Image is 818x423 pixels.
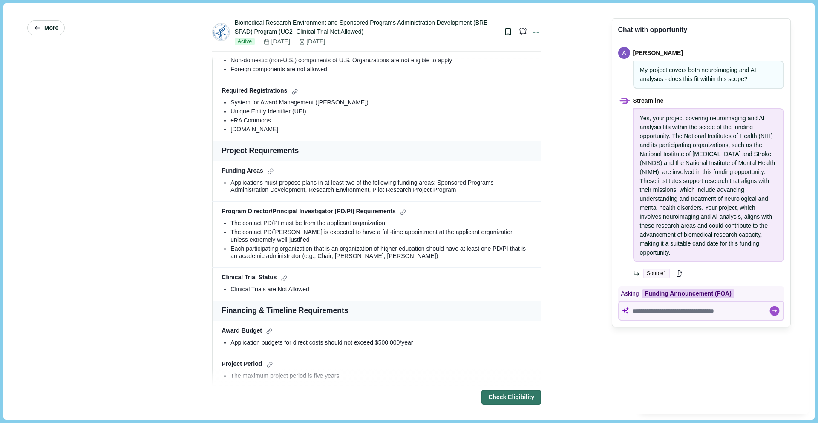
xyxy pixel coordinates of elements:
[222,360,532,369] div: Project Period
[618,47,630,59] img: ACg8ocLbFHDBAdfiUa2dBD3CPJW0SGqoBoh1MbG79sV_QXi-w-7YWA=s96-c
[213,141,541,161] td: Project Requirements
[230,229,532,243] div: The contact PD/[PERSON_NAME] is expected to have a full-time appointment at the applicant organiz...
[230,245,532,260] div: Each participating organization that is an organization of higher education should have at least ...
[230,117,532,125] div: eRA Commons
[481,390,541,405] button: Check Eligibility
[27,20,65,35] button: More
[230,66,532,73] div: Foreign components are not allowed
[222,208,532,217] div: Program Director/Principal Investigator (PD/PI) Requirements
[213,301,541,321] td: Financing & Timeline Requirements
[44,24,58,32] span: More
[618,286,784,301] div: Asking
[633,96,784,105] span: Streamline
[213,23,230,41] img: HHS.png
[222,274,532,283] div: Clinical Trial Status
[642,289,734,298] div: Funding Announcement (FOA)
[291,37,325,46] div: [DATE]
[230,99,532,107] div: System for Award Management ([PERSON_NAME])
[230,108,532,116] div: Unique Entity Identifier (UEI)
[222,167,532,176] div: Funding Areas
[633,49,784,58] span: [PERSON_NAME]
[222,87,532,96] div: Required Registrations
[230,126,532,133] div: [DOMAIN_NAME]
[235,38,255,46] span: Active
[235,18,498,36] div: Biomedical Research Environment and Sponsored Programs Administration Development (BRE-SPAD) Prog...
[222,327,532,336] div: Award Budget
[640,66,778,84] p: My project covers both neuroimaging and AI analysus - does this fit within this scope?
[618,25,688,35] div: Chat with opportunity
[501,24,516,39] button: Bookmark this grant.
[230,339,532,347] div: Application budgets for direct costs should not exceed $500,000/year
[230,179,532,194] div: Applications must propose plans in at least two of the following funding areas: Sponsored Program...
[643,269,670,278] button: Source1
[230,220,532,227] div: The contact PD/PI must be from the applicant organization
[230,286,532,293] div: Clinical Trials are Not Allowed
[640,115,775,256] span: Yes, your project covering neuroimaging and AI analysis fits within the scope of the funding oppo...
[256,37,290,46] div: [DATE]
